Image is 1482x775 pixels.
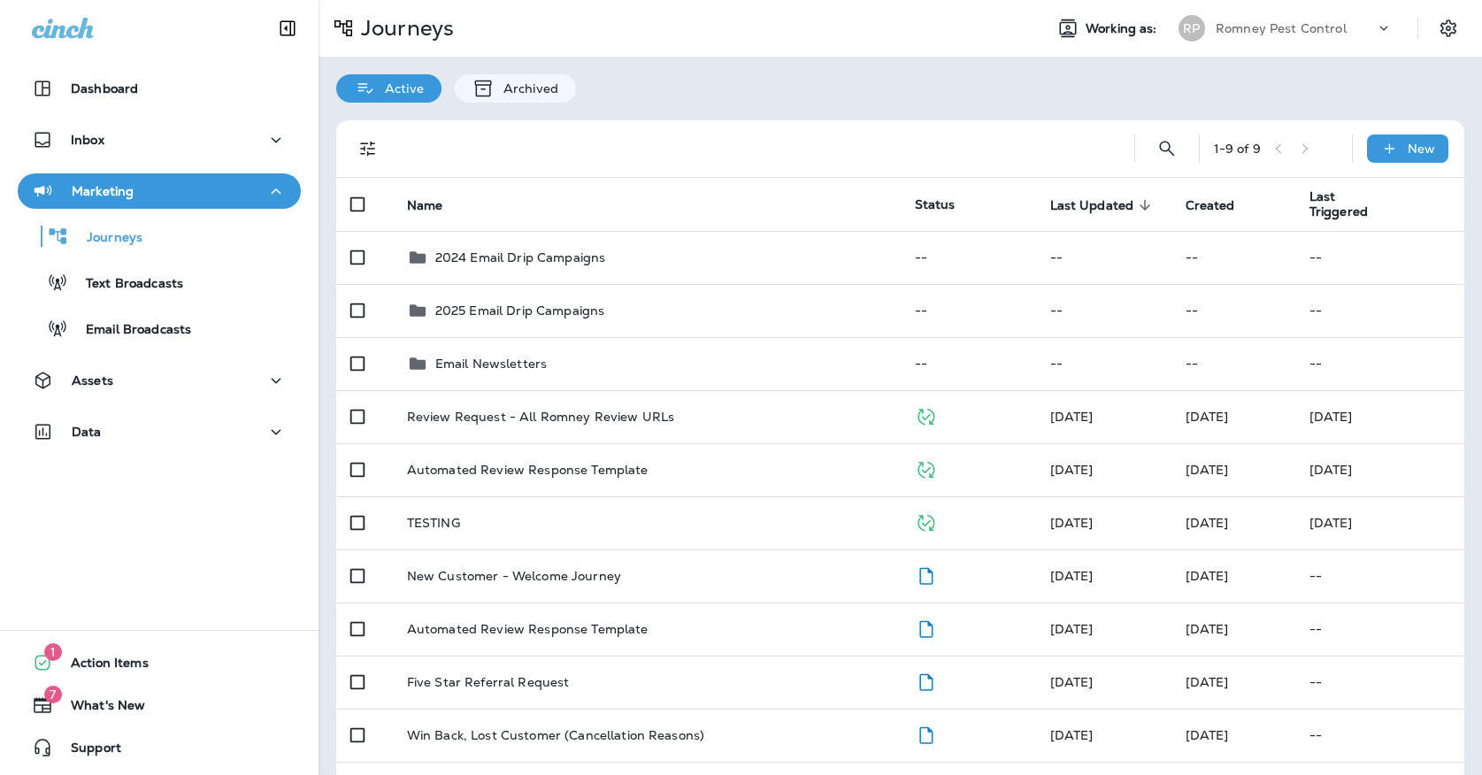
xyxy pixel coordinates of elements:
[71,133,104,147] p: Inbox
[69,230,142,247] p: Journeys
[18,310,301,347] button: Email Broadcasts
[1408,142,1435,156] p: New
[1295,284,1464,337] td: --
[1295,496,1464,549] td: [DATE]
[1309,675,1450,689] p: --
[915,196,956,212] span: Status
[1186,197,1258,213] span: Created
[435,357,547,371] p: Email Newsletters
[354,15,454,42] p: Journeys
[407,410,674,424] p: Review Request - All Romney Review URLs
[1036,284,1171,337] td: --
[18,645,301,680] button: 1Action Items
[44,643,62,661] span: 1
[1186,568,1229,584] span: Maddie Madonecsky
[915,566,937,582] span: Draft
[407,728,704,742] p: Win Back, Lost Customer (Cancellation Reasons)
[407,569,621,583] p: New Customer - Welcome Journey
[435,250,606,265] p: 2024 Email Drip Campaigns
[407,197,466,213] span: Name
[495,81,558,96] p: Archived
[1309,189,1378,219] span: Last Triggered
[1186,621,1229,637] span: Maddie Madonecsky
[1295,231,1464,284] td: --
[1216,21,1347,35] p: Romney Pest Control
[18,218,301,255] button: Journeys
[1171,337,1295,390] td: --
[1050,568,1094,584] span: Maddie Madonecsky
[18,122,301,157] button: Inbox
[901,284,1036,337] td: --
[915,725,937,741] span: Draft
[18,414,301,449] button: Data
[72,373,113,387] p: Assets
[71,81,138,96] p: Dashboard
[1036,231,1171,284] td: --
[1295,443,1464,496] td: [DATE]
[18,730,301,765] button: Support
[915,513,937,529] span: Published
[72,184,134,198] p: Marketing
[901,337,1036,390] td: --
[1050,621,1094,637] span: Maddie Madonecsky
[1309,728,1450,742] p: --
[1171,231,1295,284] td: --
[407,198,443,213] span: Name
[1050,674,1094,690] span: Maddie Madonecsky
[1309,189,1401,219] span: Last Triggered
[1149,131,1185,166] button: Search Journeys
[44,686,62,703] span: 7
[1050,197,1157,213] span: Last Updated
[350,131,386,166] button: Filters
[407,463,649,477] p: Automated Review Response Template
[1186,727,1229,743] span: Maddie Madonecsky
[18,363,301,398] button: Assets
[53,740,121,762] span: Support
[18,173,301,209] button: Marketing
[407,516,460,530] p: TESTING
[1309,569,1450,583] p: --
[1309,622,1450,636] p: --
[407,622,649,636] p: Automated Review Response Template
[53,656,149,677] span: Action Items
[1186,462,1229,478] span: Caitlyn Harney
[376,81,424,96] p: Active
[1186,674,1229,690] span: Maddie Madonecsky
[18,264,301,301] button: Text Broadcasts
[68,322,191,339] p: Email Broadcasts
[1186,515,1229,531] span: Frank Carreno
[1432,12,1464,44] button: Settings
[915,619,937,635] span: Draft
[53,698,145,719] span: What's New
[263,11,312,46] button: Collapse Sidebar
[407,675,570,689] p: Five Star Referral Request
[18,71,301,106] button: Dashboard
[68,276,183,293] p: Text Broadcasts
[1050,462,1094,478] span: Caitlyn Harney
[915,407,937,423] span: Published
[435,303,605,318] p: 2025 Email Drip Campaigns
[18,687,301,723] button: 7What's New
[1050,198,1134,213] span: Last Updated
[1050,409,1094,425] span: Eldon Nelson
[1186,409,1229,425] span: Eldon Nelson
[1050,515,1094,531] span: Frank Carreno
[1214,142,1261,156] div: 1 - 9 of 9
[1295,337,1464,390] td: --
[1295,390,1464,443] td: [DATE]
[1179,15,1205,42] div: RP
[1086,21,1161,36] span: Working as:
[915,672,937,688] span: Draft
[72,425,102,439] p: Data
[1050,727,1094,743] span: Maddie Madonecsky
[1186,198,1235,213] span: Created
[1171,284,1295,337] td: --
[901,231,1036,284] td: --
[1036,337,1171,390] td: --
[915,460,937,476] span: Published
